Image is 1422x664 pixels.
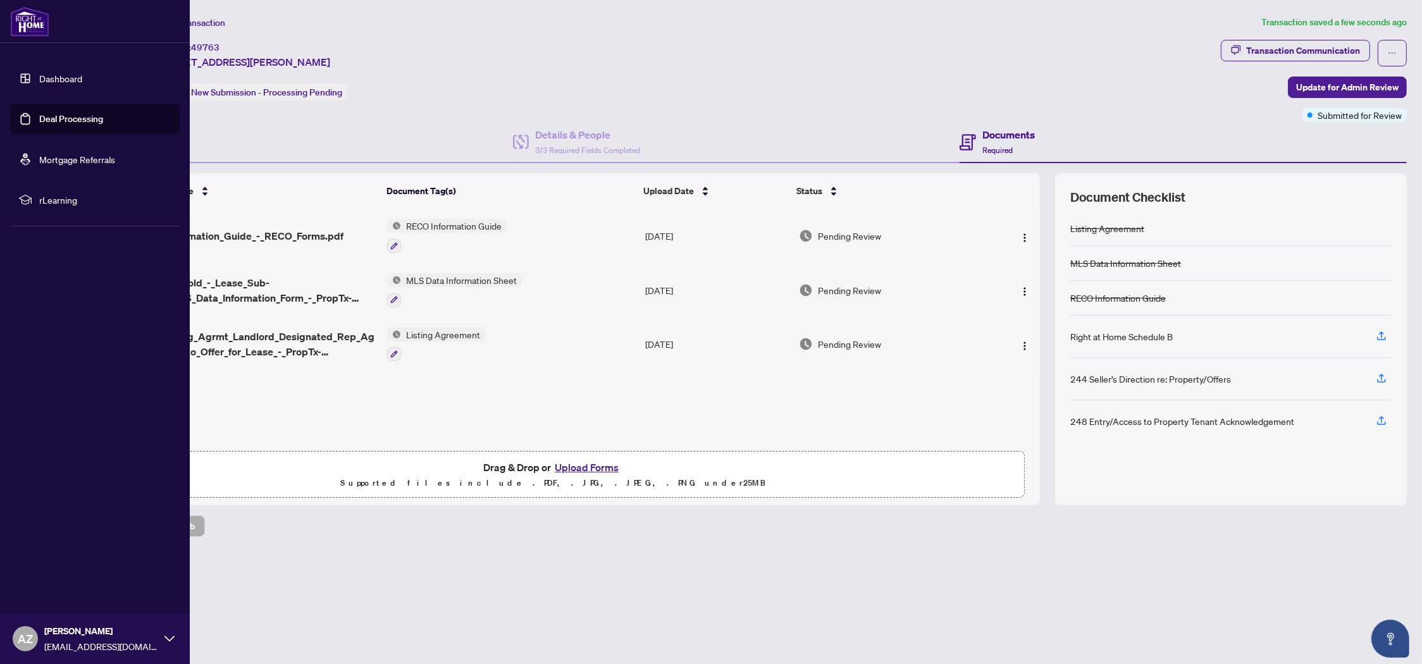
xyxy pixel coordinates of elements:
[982,127,1035,142] h4: Documents
[1318,108,1402,122] span: Submitted for Review
[1070,329,1173,343] div: Right at Home Schedule B
[1015,280,1035,300] button: Logo
[796,184,822,198] span: Status
[638,173,791,209] th: Upload Date
[39,113,103,125] a: Deal Processing
[1020,233,1030,243] img: Logo
[387,273,522,307] button: Status IconMLS Data Information Sheet
[1020,286,1030,297] img: Logo
[818,229,881,243] span: Pending Review
[799,337,813,351] img: Document Status
[157,54,330,70] span: [STREET_ADDRESS][PERSON_NAME]
[1296,77,1399,97] span: Update for Admin Review
[1015,334,1035,354] button: Logo
[39,73,82,84] a: Dashboard
[133,173,381,209] th: (3) File Name
[640,209,794,263] td: [DATE]
[640,263,794,317] td: [DATE]
[1371,620,1409,658] button: Open asap
[381,173,638,209] th: Document Tag(s)
[387,219,507,253] button: Status IconRECO Information Guide
[1070,372,1231,386] div: 244 Seller’s Direction re: Property/Offers
[18,630,33,648] span: AZ
[535,127,640,142] h4: Details & People
[157,83,347,101] div: Status:
[551,459,622,476] button: Upload Forms
[89,476,1017,491] p: Supported files include .PDF, .JPG, .JPEG, .PNG under 25 MB
[799,283,813,297] img: Document Status
[1070,188,1185,206] span: Document Checklist
[401,273,522,287] span: MLS Data Information Sheet
[982,145,1013,155] span: Required
[139,275,377,305] span: 296_Freehold_-_Lease_Sub-Lease_MLS_Data_Information_Form_-_PropTx-[PERSON_NAME].pdf
[791,173,982,209] th: Status
[387,328,485,362] button: Status IconListing Agreement
[1221,40,1370,61] button: Transaction Communication
[640,317,794,372] td: [DATE]
[191,87,342,98] span: New Submission - Processing Pending
[1246,40,1360,61] div: Transaction Communication
[1288,77,1407,98] button: Update for Admin Review
[1261,15,1407,30] article: Transaction saved a few seconds ago
[39,193,171,207] span: rLearning
[1070,221,1144,235] div: Listing Agreement
[1070,256,1181,270] div: MLS Data Information Sheet
[139,228,343,243] span: Reco_Information_Guide_-_RECO_Forms.pdf
[1070,414,1294,428] div: 248 Entry/Access to Property Tenant Acknowledgement
[10,6,49,37] img: logo
[643,184,694,198] span: Upload Date
[44,624,158,638] span: [PERSON_NAME]
[1070,291,1166,305] div: RECO Information Guide
[39,154,115,165] a: Mortgage Referrals
[535,145,640,155] span: 3/3 Required Fields Completed
[191,42,219,53] span: 49763
[82,452,1024,498] span: Drag & Drop orUpload FormsSupported files include .PDF, .JPG, .JPEG, .PNG under25MB
[401,328,485,341] span: Listing Agreement
[818,283,881,297] span: Pending Review
[387,273,401,287] img: Status Icon
[1015,226,1035,246] button: Logo
[139,329,377,359] span: 272_Listing_Agrmt_Landlord_Designated_Rep_Agrmt_Auth_to_Offer_for_Lease_-_PropTx-[PERSON_NAME].pdf
[483,459,622,476] span: Drag & Drop or
[799,229,813,243] img: Document Status
[401,219,507,233] span: RECO Information Guide
[818,337,881,351] span: Pending Review
[158,17,225,28] span: View Transaction
[44,639,158,653] span: [EMAIL_ADDRESS][DOMAIN_NAME]
[387,219,401,233] img: Status Icon
[1020,341,1030,351] img: Logo
[387,328,401,341] img: Status Icon
[1388,49,1397,58] span: ellipsis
